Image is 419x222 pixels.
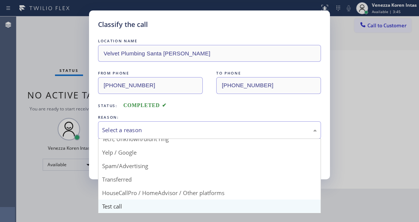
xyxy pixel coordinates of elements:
div: REASON: [98,113,321,121]
div: Spam/Advertising [98,159,321,173]
h5: Classify the call [98,19,148,30]
div: Test call [98,200,321,213]
div: HouseCallPro / HomeAdvisor / Other platforms [98,186,321,200]
input: From phone [98,77,203,94]
input: To phone [216,77,321,94]
div: TO PHONE [216,69,321,77]
div: Transferred [98,173,321,186]
div: Tech, Unknown/didnt ring [98,132,321,146]
div: LOCATION NAME [98,37,321,45]
span: Status: [98,103,117,108]
div: FROM PHONE [98,69,203,77]
div: Yelp / Google [98,146,321,159]
div: Select a reason [102,126,317,134]
span: COMPLETED [123,103,167,108]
